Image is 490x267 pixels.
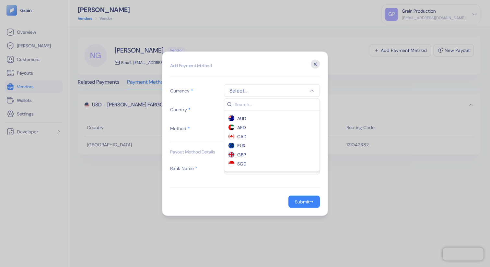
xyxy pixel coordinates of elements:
[295,199,309,204] div: Submit
[170,149,215,154] span: Payout Method Details
[309,198,313,205] span: →
[237,115,246,121] span: AUD
[224,84,320,97] button: Select...
[170,87,190,94] span: Currency
[170,165,194,171] span: Bank Name
[170,59,320,77] h2: Add Payment Method
[232,98,317,110] input: Search...
[237,151,246,158] span: GBP
[237,124,246,130] span: AED
[237,160,247,167] span: SGD
[229,87,314,94] span: Select...
[237,133,247,140] span: CAD
[170,125,186,131] span: Method
[288,195,320,208] button: Submit→
[237,142,245,149] span: EUR
[224,110,320,171] div: Suggestions
[170,106,187,113] span: Country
